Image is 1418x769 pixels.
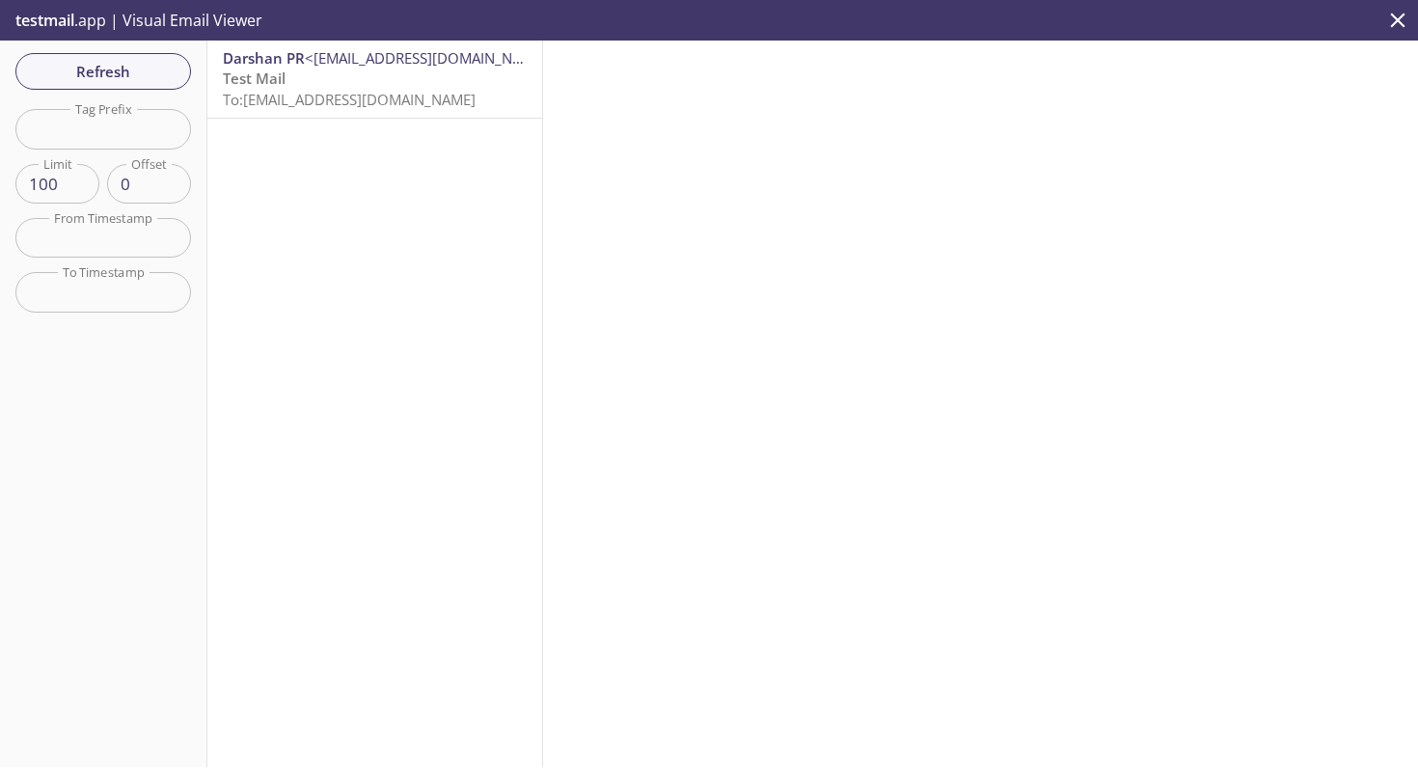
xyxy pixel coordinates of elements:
span: testmail [15,10,74,31]
span: Darshan PR [223,48,305,68]
span: <[EMAIL_ADDRESS][DOMAIN_NAME]> [305,48,555,68]
div: Darshan PR<[EMAIL_ADDRESS][DOMAIN_NAME]>Test MailTo:[EMAIL_ADDRESS][DOMAIN_NAME] [207,41,542,118]
button: Refresh [15,53,191,90]
span: Test Mail [223,69,286,88]
nav: emails [207,41,542,119]
span: To: [EMAIL_ADDRESS][DOMAIN_NAME] [223,90,476,109]
span: Refresh [31,59,176,84]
